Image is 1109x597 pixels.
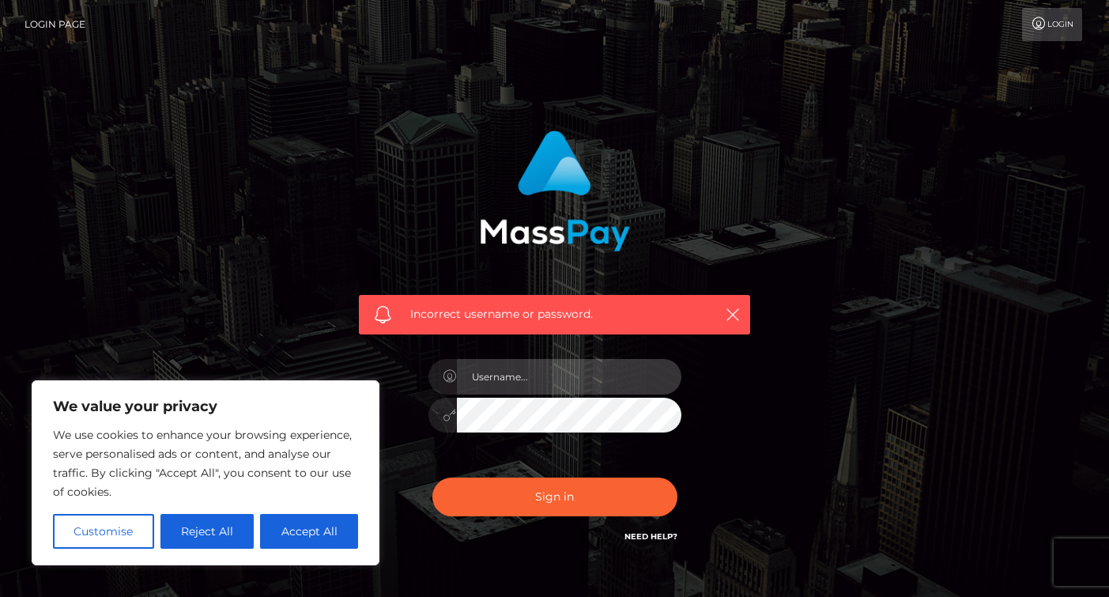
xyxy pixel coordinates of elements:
[53,514,154,549] button: Customise
[53,425,358,501] p: We use cookies to enhance your browsing experience, serve personalised ads or content, and analys...
[53,397,358,416] p: We value your privacy
[432,478,677,516] button: Sign in
[624,531,677,542] a: Need Help?
[160,514,255,549] button: Reject All
[260,514,358,549] button: Accept All
[457,359,681,395] input: Username...
[32,380,379,565] div: We value your privacy
[1022,8,1082,41] a: Login
[410,306,699,323] span: Incorrect username or password.
[480,130,630,251] img: MassPay Login
[25,8,85,41] a: Login Page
